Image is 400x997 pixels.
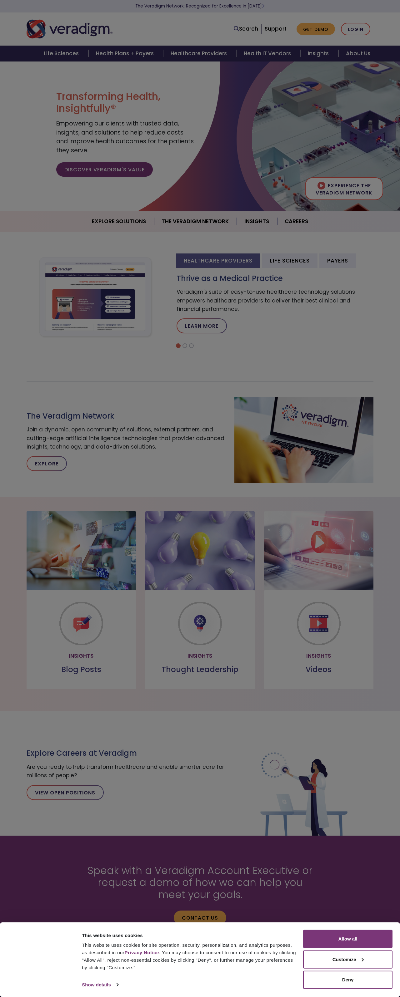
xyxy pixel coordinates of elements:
[303,971,392,989] button: Deny
[124,950,159,955] a: Privacy Notice
[303,930,392,948] button: Allow all
[82,941,296,971] div: This website uses cookies for site operation, security, personalization, and analytics purposes, ...
[303,950,392,968] button: Customize
[82,931,296,939] div: This website uses cookies
[82,980,118,990] a: Show details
